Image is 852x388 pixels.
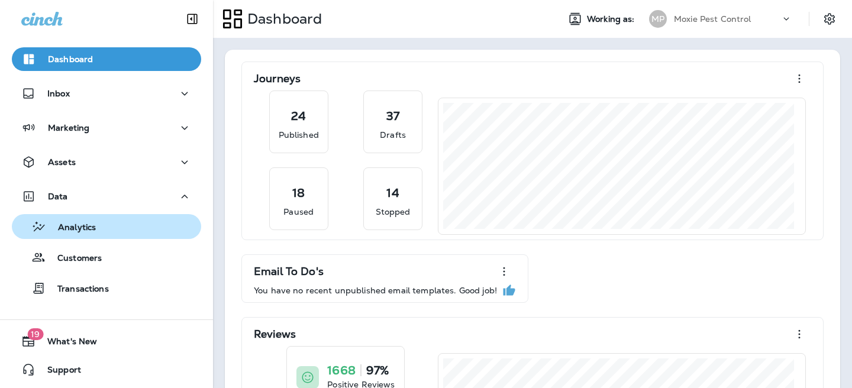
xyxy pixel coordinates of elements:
span: What's New [35,337,97,351]
p: 18 [292,187,305,199]
button: Settings [819,8,840,30]
p: Published [279,129,319,141]
p: Email To Do's [254,266,324,277]
p: Dashboard [48,54,93,64]
button: Analytics [12,214,201,239]
p: Paused [283,206,314,218]
p: 37 [386,110,399,122]
p: 1668 [327,364,356,376]
p: 14 [386,187,399,199]
span: Support [35,365,81,379]
button: Assets [12,150,201,174]
p: Dashboard [243,10,322,28]
button: Marketing [12,116,201,140]
p: Assets [48,157,76,167]
p: Customers [46,253,102,264]
p: Marketing [48,123,89,132]
p: Drafts [380,129,406,141]
p: Journeys [254,73,301,85]
button: Data [12,185,201,208]
div: MP [649,10,667,28]
p: 24 [291,110,306,122]
p: Data [48,192,68,201]
p: 97% [366,364,389,376]
button: Customers [12,245,201,270]
p: Analytics [46,222,96,234]
p: Reviews [254,328,296,340]
button: Dashboard [12,47,201,71]
span: 19 [27,328,43,340]
p: Transactions [46,284,109,295]
button: Transactions [12,276,201,300]
span: Working as: [587,14,637,24]
button: 19What's New [12,329,201,353]
button: Inbox [12,82,201,105]
p: Moxie Pest Control [674,14,751,24]
p: Inbox [47,89,70,98]
button: Support [12,358,201,381]
p: Stopped [376,206,411,218]
button: Collapse Sidebar [176,7,209,31]
p: You have no recent unpublished email templates. Good job! [254,286,497,295]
